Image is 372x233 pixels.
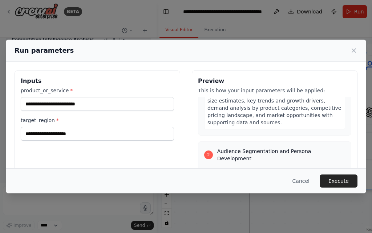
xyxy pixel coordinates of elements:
label: product_or_service [21,87,174,94]
h3: Preview [198,77,351,85]
h2: Run parameters [15,45,74,56]
p: This is how your input parameters will be applied: [198,87,351,94]
h3: Inputs [21,77,174,85]
span: A detailed market analysis report including: market size estimates, key trends and growth drivers... [207,91,341,125]
button: Execute [320,174,357,188]
label: target_region [21,117,174,124]
span: Audience Segmentation and Persona Development [217,148,345,162]
span: Description: [204,167,235,173]
button: Cancel [287,174,315,188]
div: 2 [204,150,213,159]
